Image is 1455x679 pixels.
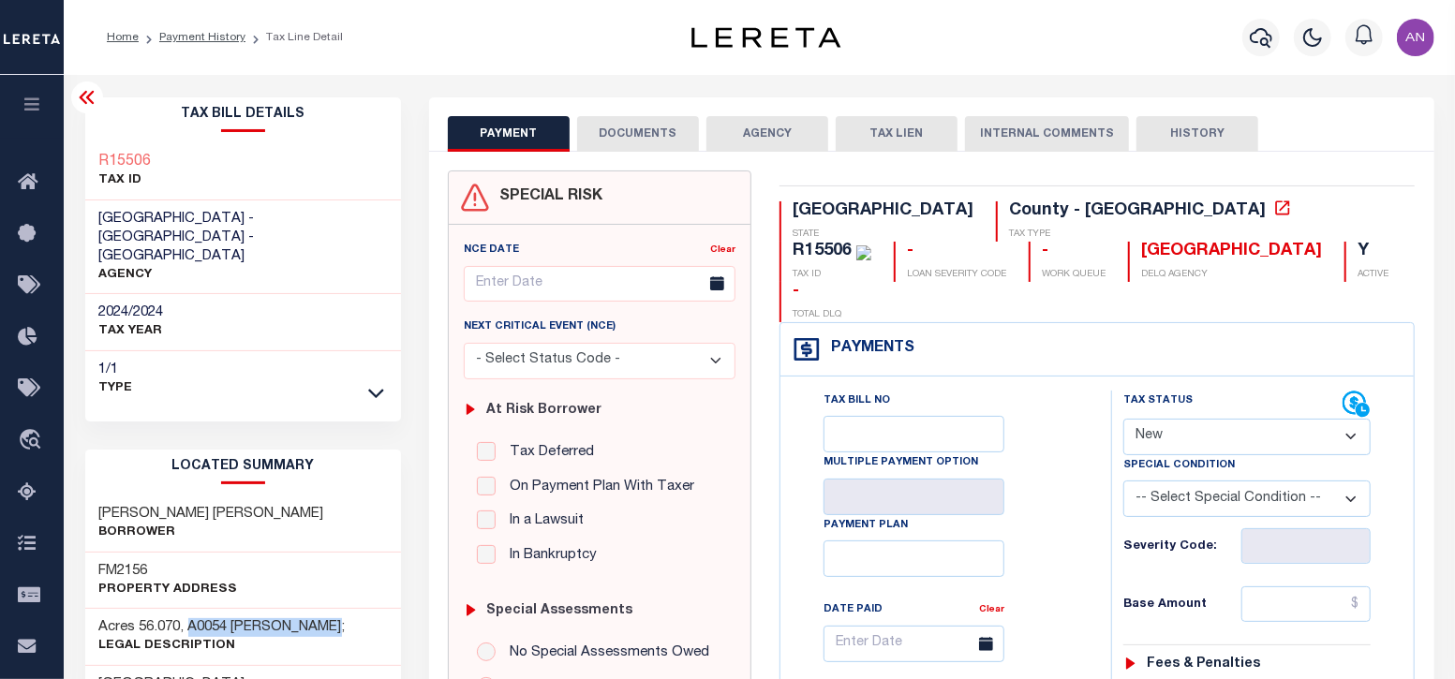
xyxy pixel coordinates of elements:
[464,243,519,258] label: NCE Date
[18,429,48,453] i: travel_explore
[907,268,1006,282] p: LOAN SEVERITY CODE
[824,455,978,471] label: Multiple Payment Option
[793,201,973,222] div: [GEOGRAPHIC_DATA]
[1042,268,1106,282] p: WORK QUEUE
[464,266,735,303] input: Enter Date
[1141,242,1322,262] div: [GEOGRAPHIC_DATA]
[710,245,735,255] a: Clear
[824,393,890,409] label: Tax Bill No
[159,32,245,43] a: Payment History
[824,602,883,618] label: Date Paid
[1009,228,1295,242] p: TAX TYPE
[1123,539,1240,554] h6: Severity Code:
[965,116,1129,152] button: INTERNAL COMMENTS
[107,32,139,43] a: Home
[691,27,841,48] img: logo-dark.svg
[1397,19,1434,56] img: svg+xml;base64,PHN2ZyB4bWxucz0iaHR0cDovL3d3dy53My5vcmcvMjAwMC9zdmciIHBvaW50ZXItZXZlbnRzPSJub25lIi...
[99,266,388,285] p: AGENCY
[793,228,973,242] p: STATE
[99,153,152,171] a: R15506
[487,603,633,619] h6: Special Assessments
[464,319,616,335] label: Next Critical Event (NCE)
[500,510,584,532] label: In a Lawsuit
[99,212,255,263] span: [GEOGRAPHIC_DATA] - [GEOGRAPHIC_DATA] - [GEOGRAPHIC_DATA]
[1358,242,1388,262] div: Y
[979,605,1004,614] a: Clear
[1147,657,1260,672] h6: Fees & Penalties
[99,618,346,637] h3: Acres 56.070, A0054 [PERSON_NAME];
[1042,242,1106,262] div: -
[793,243,852,259] div: R15506
[85,450,402,484] h2: LOCATED SUMMARY
[99,524,324,542] p: Borrower
[1123,598,1240,613] h6: Base Amount
[500,545,597,567] label: In Bankruptcy
[99,505,324,524] h3: [PERSON_NAME] [PERSON_NAME]
[1358,268,1388,282] p: ACTIVE
[1123,458,1235,474] label: Special Condition
[1009,202,1266,219] div: County - [GEOGRAPHIC_DATA]
[99,379,133,398] p: Type
[448,116,570,152] button: PAYMENT
[577,116,699,152] button: DOCUMENTS
[822,340,914,358] h4: Payments
[824,518,908,534] label: Payment Plan
[1123,393,1193,409] label: Tax Status
[99,322,164,341] p: TAX YEAR
[490,188,602,206] h4: SPECIAL RISK
[487,403,602,419] h6: At Risk Borrower
[706,116,828,152] button: AGENCY
[500,642,709,664] label: No Special Assessments Owed
[99,171,152,190] p: TAX ID
[1241,586,1372,622] input: $
[99,637,346,656] p: Legal Description
[245,29,343,46] li: Tax Line Detail
[1136,116,1258,152] button: HISTORY
[500,477,694,498] label: On Payment Plan With Taxer
[85,97,402,132] h2: Tax Bill Details
[99,361,133,379] h3: 1/1
[500,442,594,464] label: Tax Deferred
[856,245,871,260] img: check-icon-green.svg
[793,282,841,303] div: -
[99,581,238,599] p: Property Address
[793,268,871,282] p: TAX ID
[99,562,238,581] h3: FM2156
[99,303,164,322] h3: 2024/2024
[1141,268,1322,282] p: DELQ AGENCY
[836,116,958,152] button: TAX LIEN
[907,242,1006,262] div: -
[824,626,1004,662] input: Enter Date
[793,308,841,322] p: TOTAL DLQ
